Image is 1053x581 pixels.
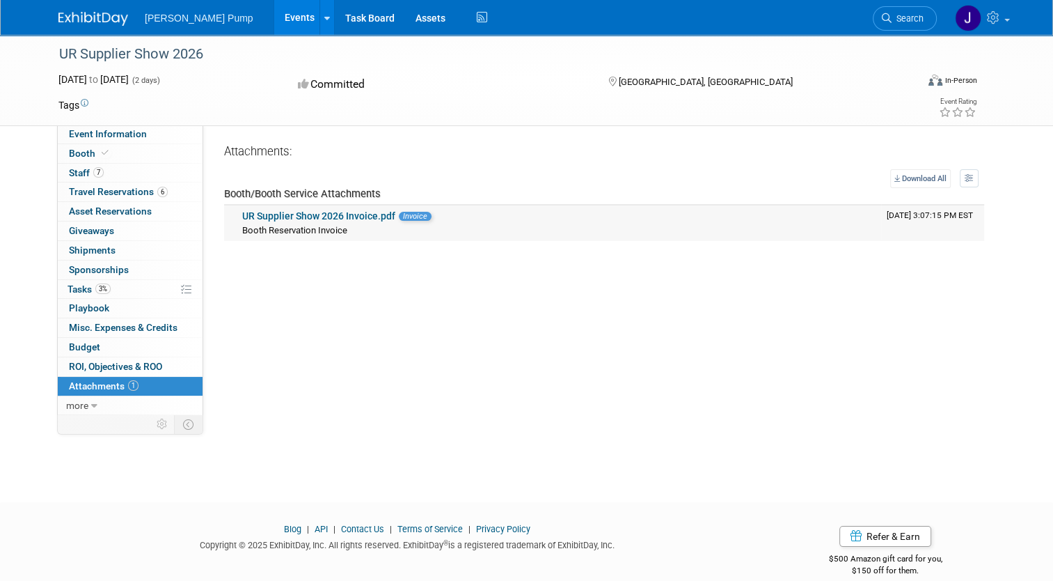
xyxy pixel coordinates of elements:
span: | [330,524,339,534]
td: Upload Timestamp [881,206,984,240]
span: Giveaways [69,225,114,236]
span: Event Information [69,128,147,139]
div: Event Rating [939,98,976,105]
div: $150 off for them. [776,565,995,577]
a: ROI, Objectives & ROO [58,357,203,376]
span: Attachments [69,380,138,392]
a: Privacy Policy [476,524,530,534]
span: Search [892,13,924,24]
div: Copyright © 2025 ExhibitDay, Inc. All rights reserved. ExhibitDay is a registered trademark of Ex... [58,536,755,552]
a: Terms of Service [397,524,463,534]
span: more [66,400,88,411]
a: Blog [284,524,301,534]
a: Sponsorships [58,261,203,279]
span: Booth/Booth Service Attachments [224,187,381,200]
td: Toggle Event Tabs [175,415,203,433]
span: 7 [93,167,104,178]
span: Misc. Expenses & Credits [69,322,177,333]
a: Attachments1 [58,377,203,396]
a: Shipments [58,241,203,260]
a: Tasks3% [58,280,203,299]
a: Event Information [58,125,203,144]
span: Staff [69,167,104,178]
span: Booth Reservation Invoice [242,225,347,235]
a: Booth [58,144,203,163]
div: Attachments: [224,144,984,162]
i: Booth reservation complete [102,149,109,157]
a: Budget [58,338,203,357]
span: | [386,524,395,534]
div: Event Format [841,72,977,93]
a: Staff7 [58,164,203,183]
div: In-Person [944,75,977,86]
sup: ® [443,539,448,547]
a: Travel Reservations6 [58,183,203,201]
img: Format-Inperson.png [928,75,942,86]
div: UR Supplier Show 2026 [54,42,899,67]
a: API [315,524,328,534]
span: (2 days) [131,76,160,85]
span: [GEOGRAPHIC_DATA], [GEOGRAPHIC_DATA] [619,77,793,87]
span: Playbook [69,302,109,313]
a: Asset Reservations [58,202,203,221]
td: Tags [58,98,88,112]
img: Jake Sowders [955,5,981,31]
td: Personalize Event Tab Strip [150,415,175,433]
a: Misc. Expenses & Credits [58,318,203,337]
span: Tasks [68,284,111,295]
span: | [303,524,312,534]
div: Committed [294,72,586,97]
span: | [465,524,474,534]
span: Invoice [399,212,432,221]
a: Search [873,6,937,31]
span: 1 [128,380,138,391]
span: Booth [69,148,111,159]
a: Giveaways [58,222,203,240]
span: Upload Timestamp [887,210,973,220]
a: Refer & Earn [839,526,931,547]
span: [PERSON_NAME] Pump [145,13,253,24]
a: UR Supplier Show 2026 Invoice.pdf [242,210,395,222]
span: Budget [69,341,100,353]
span: 3% [95,284,111,294]
a: Download All [890,169,951,188]
span: Travel Reservations [69,186,168,197]
div: $500 Amazon gift card for you, [776,544,995,576]
span: [DATE] [DATE] [58,74,129,85]
span: Asset Reservations [69,206,152,217]
span: Shipments [69,245,116,256]
span: Sponsorships [69,264,129,275]
span: to [87,74,100,85]
span: ROI, Objectives & ROO [69,361,162,372]
img: ExhibitDay [58,12,128,26]
a: Playbook [58,299,203,318]
a: Contact Us [341,524,384,534]
a: more [58,396,203,415]
span: 6 [157,187,168,197]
